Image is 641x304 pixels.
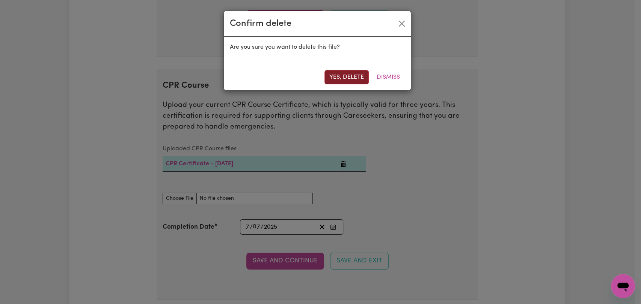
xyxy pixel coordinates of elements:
[230,43,405,52] p: Are you sure you want to delete this file?
[396,18,408,30] button: Close
[324,70,369,84] button: Yes, delete
[611,274,635,298] iframe: Button to launch messaging window
[372,70,405,84] button: Dismiss
[230,17,291,30] div: Confirm delete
